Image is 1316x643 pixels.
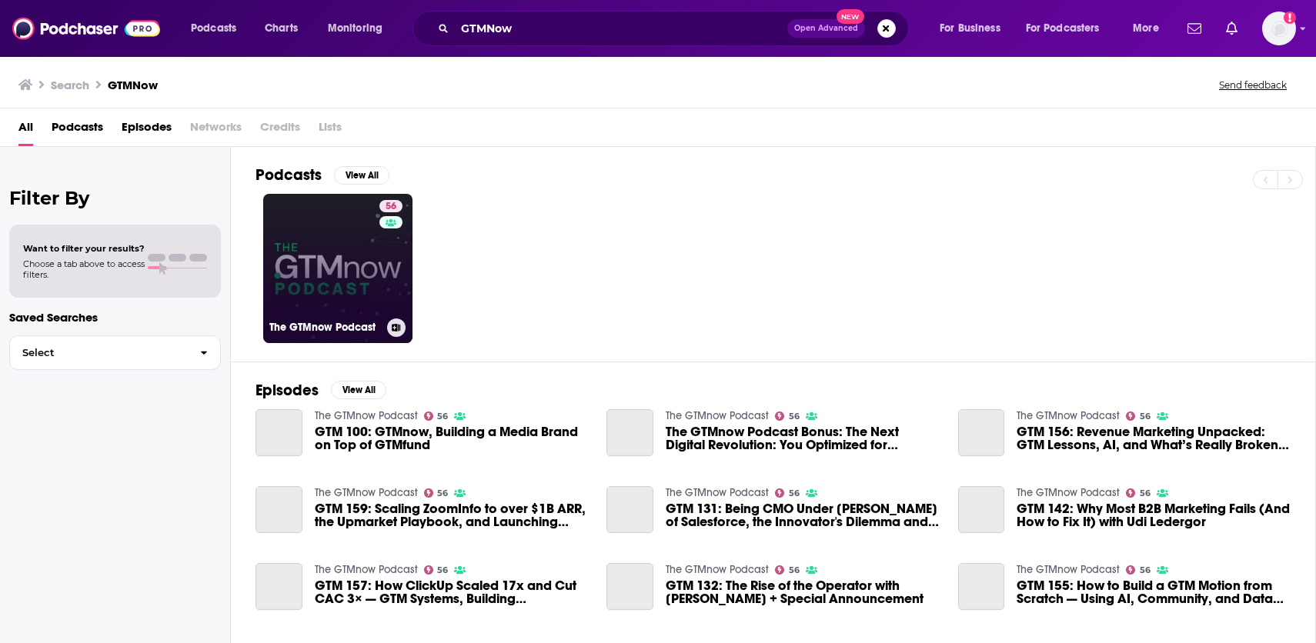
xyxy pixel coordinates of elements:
[256,381,319,400] h2: Episodes
[424,411,449,421] a: 56
[940,18,1000,39] span: For Business
[256,165,389,185] a: PodcastsView All
[666,502,940,528] span: GTM 131: Being CMO Under [PERSON_NAME] of Salesforce, the Innovator's Dilemma and AI SDRs
[1262,12,1296,45] button: Show profile menu
[1017,409,1120,422] a: The GTMnow Podcast
[789,413,800,420] span: 56
[787,19,865,38] button: Open AdvancedNew
[265,18,298,39] span: Charts
[958,486,1005,533] a: GTM 142: Why Most B2B Marketing Fails (And How to Fix It) with Udi Ledergor
[1140,413,1151,420] span: 56
[1126,565,1151,575] a: 56
[1133,18,1159,39] span: More
[256,409,302,456] a: GTM 100: GTMnow, Building a Media Brand on Top of GTMfund
[190,115,242,146] span: Networks
[319,115,342,146] span: Lists
[666,563,769,576] a: The GTMnow Podcast
[315,502,589,528] a: GTM 159: Scaling ZoomInfo to over $1B ARR, the Upmarket Playbook, and Launching CoPilot to over $...
[789,567,800,574] span: 56
[256,381,386,400] a: EpisodesView All
[315,425,589,451] a: GTM 100: GTMnow, Building a Media Brand on Top of GTMfund
[108,78,158,92] h3: GTMNow
[775,488,800,498] a: 56
[437,413,448,420] span: 56
[328,18,382,39] span: Monitoring
[379,200,402,212] a: 56
[315,579,589,605] a: GTM 157: How ClickUp Scaled 17x and Cut CAC 3× — GTM Systems, Building Incrementally and Going fr...
[606,409,653,456] a: The GTMnow Podcast Bonus: The Next Digital Revolution: You Optimized for Humans, Now You Have to ...
[256,165,322,185] h2: Podcasts
[331,381,386,399] button: View All
[9,187,221,209] h2: Filter By
[1016,16,1122,41] button: open menu
[10,348,188,358] span: Select
[1017,579,1291,605] a: GTM 155: How to Build a GTM Motion from Scratch — Using AI, Community, and Data as a Moat | Erica...
[9,335,221,370] button: Select
[427,11,924,46] div: Search podcasts, credits, & more...
[929,16,1020,41] button: open menu
[1017,502,1291,528] span: GTM 142: Why Most B2B Marketing Fails (And How to Fix It) with Udi Ledergor
[958,563,1005,610] a: GTM 155: How to Build a GTM Motion from Scratch — Using AI, Community, and Data as a Moat | Erica...
[315,409,418,422] a: The GTMnow Podcast
[23,258,145,280] span: Choose a tab above to access filters.
[1262,12,1296,45] img: User Profile
[455,16,787,41] input: Search podcasts, credits, & more...
[1181,15,1207,42] a: Show notifications dropdown
[1140,490,1151,497] span: 56
[666,502,940,528] a: GTM 131: Being CMO Under Marc Benioff of Salesforce, the Innovator's Dilemma and AI SDRs
[1126,488,1151,498] a: 56
[1284,12,1296,24] svg: Add a profile image
[122,115,172,146] a: Episodes
[256,563,302,610] a: GTM 157: How ClickUp Scaled 17x and Cut CAC 3× — GTM Systems, Building Incrementally and Going fr...
[1017,425,1291,451] a: GTM 156: Revenue Marketing Unpacked: GTM Lessons, AI, and What’s Really Broken in Attribution | J...
[180,16,256,41] button: open menu
[666,486,769,499] a: The GTMnow Podcast
[606,486,653,533] a: GTM 131: Being CMO Under Marc Benioff of Salesforce, the Innovator's Dilemma and AI SDRs
[424,488,449,498] a: 56
[437,567,448,574] span: 56
[958,409,1005,456] a: GTM 156: Revenue Marketing Unpacked: GTM Lessons, AI, and What’s Really Broken in Attribution | J...
[315,563,418,576] a: The GTMnow Podcast
[666,579,940,605] a: GTM 132: The Rise of the Operator with Casey Woo + Special Announcement
[18,115,33,146] span: All
[255,16,307,41] a: Charts
[794,25,858,32] span: Open Advanced
[269,321,381,334] h3: The GTMnow Podcast
[1214,78,1291,92] button: Send feedback
[260,115,300,146] span: Credits
[1126,411,1151,421] a: 56
[51,78,89,92] h3: Search
[1140,567,1151,574] span: 56
[666,425,940,451] a: The GTMnow Podcast Bonus: The Next Digital Revolution: You Optimized for Humans, Now You Have to ...
[775,411,800,421] a: 56
[12,14,160,43] img: Podchaser - Follow, Share and Rate Podcasts
[1017,486,1120,499] a: The GTMnow Podcast
[1122,16,1178,41] button: open menu
[1017,563,1120,576] a: The GTMnow Podcast
[23,243,145,254] span: Want to filter your results?
[386,199,396,215] span: 56
[315,486,418,499] a: The GTMnow Podcast
[424,565,449,575] a: 56
[789,490,800,497] span: 56
[1220,15,1244,42] a: Show notifications dropdown
[837,9,864,24] span: New
[606,563,653,610] a: GTM 132: The Rise of the Operator with Casey Woo + Special Announcement
[1262,12,1296,45] span: Logged in as inkhouseNYC
[1026,18,1100,39] span: For Podcasters
[317,16,402,41] button: open menu
[1017,579,1291,605] span: GTM 155: How to Build a GTM Motion from Scratch — Using AI, Community, and Data as a Moat | [PERS...
[52,115,103,146] a: Podcasts
[666,579,940,605] span: GTM 132: The Rise of the Operator with [PERSON_NAME] + Special Announcement
[191,18,236,39] span: Podcasts
[666,409,769,422] a: The GTMnow Podcast
[775,565,800,575] a: 56
[263,194,413,343] a: 56The GTMnow Podcast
